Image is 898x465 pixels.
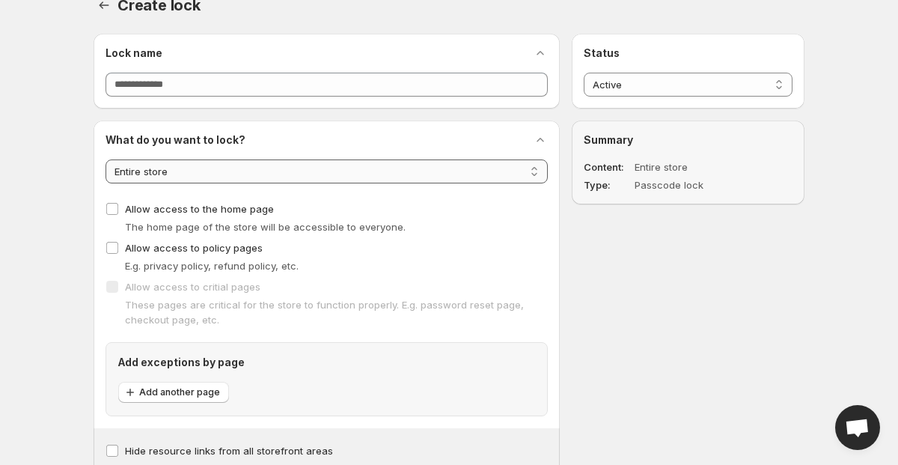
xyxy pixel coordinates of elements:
[118,382,229,403] button: Add another page
[125,260,299,272] span: E.g. privacy policy, refund policy, etc.
[118,355,535,370] h2: Add exceptions by page
[584,177,632,192] dt: Type:
[835,405,880,450] div: Open chat
[106,133,245,148] h2: What do you want to lock?
[125,242,263,254] span: Allow access to policy pages
[125,299,524,326] span: These pages are critical for the store to function properly. E.g. password reset page, checkout p...
[139,386,220,398] span: Add another page
[106,46,162,61] h2: Lock name
[125,221,406,233] span: The home page of the store will be accessible to everyone.
[584,159,632,174] dt: Content:
[635,159,750,174] dd: Entire store
[125,203,274,215] span: Allow access to the home page
[584,133,792,148] h2: Summary
[125,445,333,457] span: Hide resource links from all storefront areas
[635,177,750,192] dd: Passcode lock
[584,46,792,61] h2: Status
[125,281,260,293] span: Allow access to critial pages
